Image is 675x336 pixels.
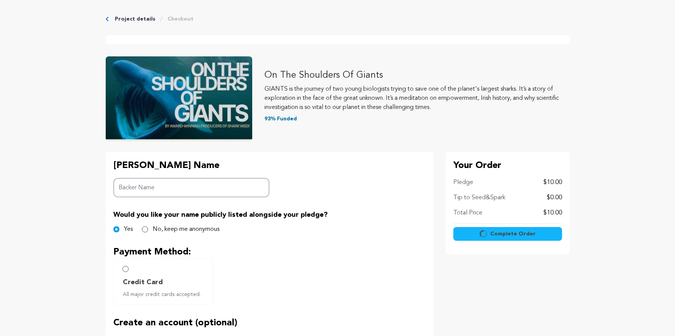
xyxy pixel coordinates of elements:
[264,69,570,82] p: On The Shoulders Of Giants
[106,15,570,23] div: Breadcrumb
[113,178,270,197] input: Backer Name
[453,160,562,172] p: Your Order
[124,225,133,234] label: Yes
[123,277,163,288] span: Credit Card
[264,85,570,112] p: GIANTS is the journey of two young biologists trying to save one of the planet's largest sharks. ...
[543,178,562,187] p: $10.00
[490,230,536,238] span: Complete Order
[113,246,426,258] p: Payment Method:
[453,227,562,241] button: Complete Order
[106,56,252,141] img: On The Shoulders Of Giants image
[168,15,193,23] a: Checkout
[453,178,473,187] p: Pledge
[543,208,562,218] p: $10.00
[453,208,482,218] p: Total Price
[453,193,505,202] p: Tip to Seed&Spark
[264,115,570,123] p: 93% Funded
[113,317,426,329] p: Create an account (optional)
[115,15,155,23] a: Project details
[113,210,426,220] p: Would you like your name publicly listed alongside your pledge?
[123,291,207,298] span: All major credit cards accepted.
[547,193,562,202] p: $0.00
[153,225,219,234] label: No, keep me anonymous
[113,160,270,172] p: [PERSON_NAME] Name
